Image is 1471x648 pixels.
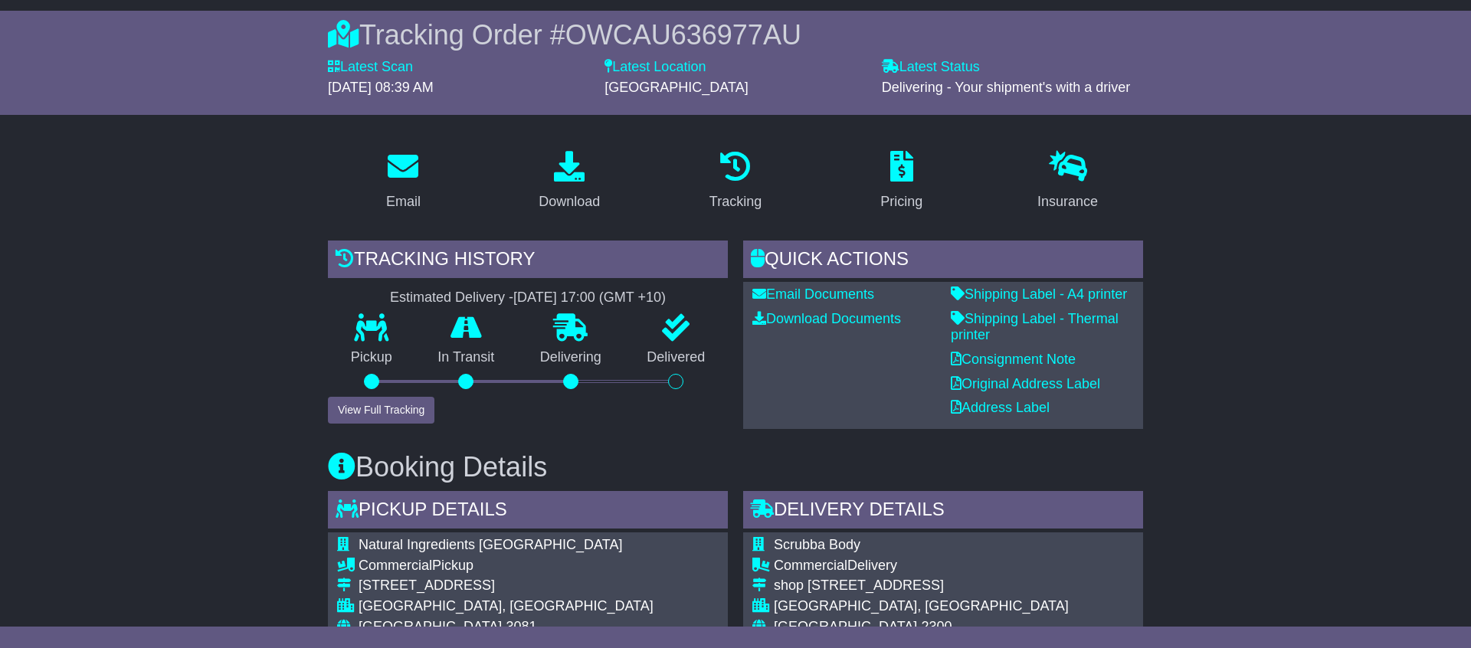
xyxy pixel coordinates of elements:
div: Pickup [359,558,654,574]
div: [GEOGRAPHIC_DATA], [GEOGRAPHIC_DATA] [359,598,654,615]
span: Scrubba Body [774,537,860,552]
div: Tracking Order # [328,18,1143,51]
div: Email [386,191,421,212]
a: Shipping Label - A4 printer [951,286,1127,302]
div: [DATE] 17:00 (GMT +10) [513,290,666,306]
div: [STREET_ADDRESS] [359,578,654,594]
div: Pickup Details [328,491,728,532]
div: Tracking history [328,241,728,282]
div: Download [539,191,600,212]
p: Delivered [624,349,729,366]
a: Shipping Label - Thermal printer [951,311,1119,343]
div: Delivery [774,558,1121,574]
span: [GEOGRAPHIC_DATA] [604,80,748,95]
span: [DATE] 08:39 AM [328,80,434,95]
button: View Full Tracking [328,397,434,424]
span: [GEOGRAPHIC_DATA] [359,619,502,634]
a: Email [376,146,431,218]
a: Pricing [870,146,932,218]
span: 3081 [506,619,536,634]
div: shop [STREET_ADDRESS] [774,578,1121,594]
span: [GEOGRAPHIC_DATA] [774,619,917,634]
a: Email Documents [752,286,874,302]
div: Delivery Details [743,491,1143,532]
div: Quick Actions [743,241,1143,282]
span: Natural Ingredients [GEOGRAPHIC_DATA] [359,537,622,552]
a: Address Label [951,400,1050,415]
p: In Transit [415,349,518,366]
label: Latest Scan [328,59,413,76]
div: Estimated Delivery - [328,290,728,306]
span: OWCAU636977AU [565,19,801,51]
a: Download Documents [752,311,901,326]
div: Tracking [709,191,762,212]
label: Latest Location [604,59,706,76]
div: [GEOGRAPHIC_DATA], [GEOGRAPHIC_DATA] [774,598,1121,615]
div: Pricing [880,191,922,212]
div: Insurance [1037,191,1098,212]
span: Delivering - Your shipment's with a driver [882,80,1131,95]
a: Tracking [699,146,772,218]
span: 2300 [921,619,952,634]
span: Commercial [774,558,847,573]
a: Consignment Note [951,352,1076,367]
label: Latest Status [882,59,980,76]
p: Pickup [328,349,415,366]
span: Commercial [359,558,432,573]
a: Insurance [1027,146,1108,218]
h3: Booking Details [328,452,1143,483]
a: Download [529,146,610,218]
p: Delivering [517,349,624,366]
a: Original Address Label [951,376,1100,391]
